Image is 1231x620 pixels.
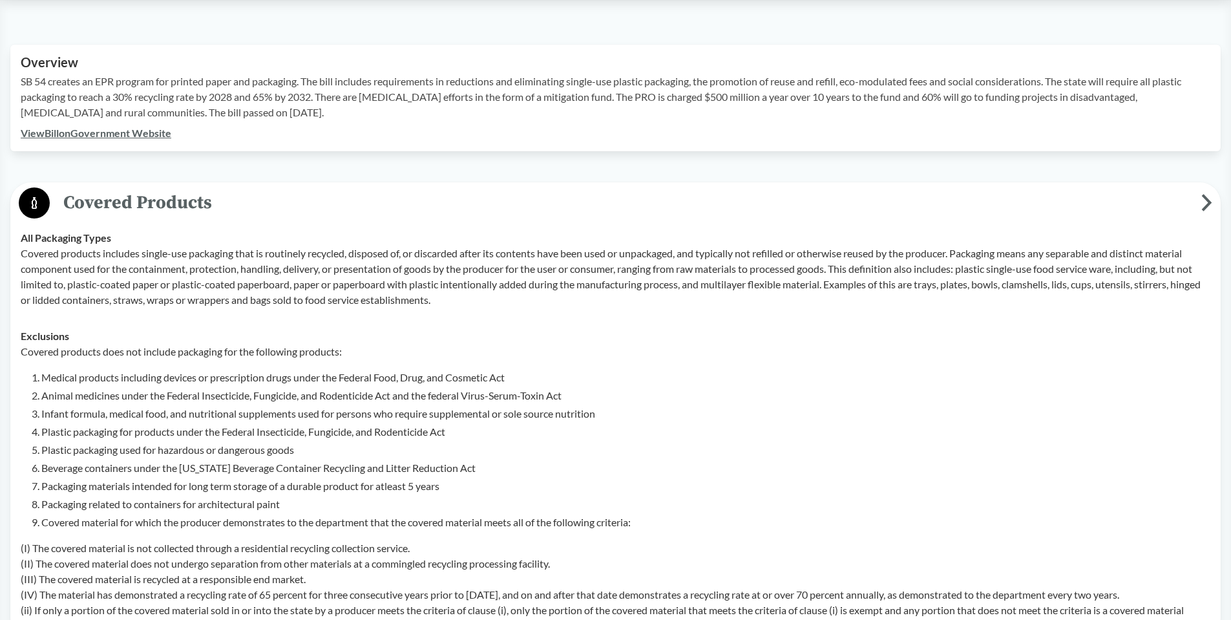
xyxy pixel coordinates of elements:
[21,246,1210,308] p: Covered products includes single-use packaging that is routinely recycled, disposed of, or discar...
[21,55,1210,70] h2: Overview
[41,460,1210,476] li: Beverage containers under the [US_STATE] Beverage Container Recycling and Litter Reduction Act
[21,330,69,342] strong: Exclusions
[41,515,1210,530] li: Covered material for which the producer demonstrates to the department that the covered material ...
[41,406,1210,422] li: Infant formula, medical food, and nutritional supplements used for persons who require supplement...
[21,231,111,244] strong: All Packaging Types
[41,370,1210,385] li: Medical products including devices or prescription drugs under the Federal Food, Drug, and Cosmet...
[21,127,171,139] a: ViewBillonGovernment Website
[41,478,1210,494] li: Packaging materials intended for long term storage of a durable product for atleast 5 years
[41,497,1210,512] li: Packaging related to containers for architectural paint
[15,187,1216,220] button: Covered Products
[21,74,1210,120] p: SB 54 creates an EPR program for printed paper and packaging. The bill includes requirements in r...
[41,424,1210,440] li: Plastic packaging for products under the Federal Insecticide, Fungicide, and Rodenticide Act
[50,188,1201,217] span: Covered Products
[21,540,1210,618] p: (I) The covered material is not collected through a residential recycling collection service. (II...
[41,442,1210,458] li: Plastic packaging used for hazardous or dangerous goods
[21,344,1210,359] p: Covered products does not include packaging for the following products:
[41,388,1210,403] li: Animal medicines under the Federal Insecticide, Fungicide, and Rodenticide Act and the federal Vi...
